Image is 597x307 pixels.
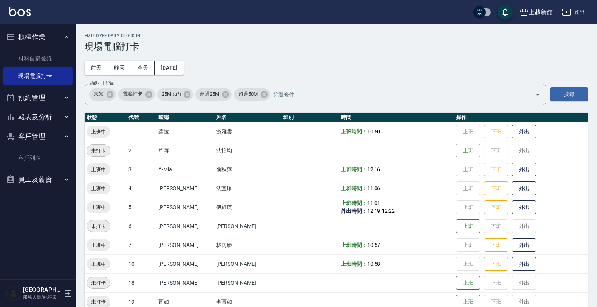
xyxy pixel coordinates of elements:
[341,242,367,248] b: 上班時間：
[157,90,186,98] span: 25M以內
[512,125,536,139] button: 外出
[484,181,508,195] button: 下班
[234,90,262,98] span: 超過50M
[3,127,73,146] button: 客戶管理
[85,41,588,52] h3: 現場電腦打卡
[341,208,367,214] b: 外出時間：
[214,198,281,217] td: 傅旌瑛
[456,219,480,233] button: 上班
[550,87,588,101] button: 搜尋
[484,125,508,139] button: 下班
[156,179,214,198] td: [PERSON_NAME]
[85,61,108,75] button: 前天
[156,254,214,273] td: [PERSON_NAME]
[89,90,108,98] span: 未知
[484,163,508,177] button: 下班
[3,88,73,107] button: 預約管理
[214,217,281,236] td: [PERSON_NAME]
[517,5,556,20] button: 上越新館
[339,113,454,122] th: 時間
[512,200,536,214] button: 外出
[214,179,281,198] td: 沈宜珍
[87,298,110,306] span: 未打卡
[127,179,156,198] td: 4
[512,181,536,195] button: 外出
[529,8,553,17] div: 上越新館
[157,88,193,101] div: 25M以內
[87,128,110,136] span: 上班中
[156,217,214,236] td: [PERSON_NAME]
[9,7,31,16] img: Logo
[3,50,73,67] a: 材料自購登錄
[155,61,183,75] button: [DATE]
[87,203,110,211] span: 上班中
[341,166,367,172] b: 上班時間：
[3,107,73,127] button: 報表及分析
[382,208,395,214] span: 12:22
[456,276,480,290] button: 上班
[214,236,281,254] td: 林雨臻
[456,144,480,158] button: 上班
[3,170,73,189] button: 員工及薪資
[89,88,116,101] div: 未知
[367,261,380,267] span: 10:58
[156,198,214,217] td: [PERSON_NAME]
[3,27,73,47] button: 櫃檯作業
[156,273,214,292] td: [PERSON_NAME]
[127,160,156,179] td: 3
[484,238,508,252] button: 下班
[87,222,110,230] span: 未打卡
[214,160,281,179] td: 俞秋萍
[127,141,156,160] td: 2
[367,129,380,135] span: 10:50
[87,185,110,192] span: 上班中
[131,61,155,75] button: 今天
[214,254,281,273] td: [PERSON_NAME]
[367,242,380,248] span: 10:57
[512,163,536,177] button: 外出
[271,88,522,101] input: 篩選條件
[367,166,380,172] span: 12:16
[87,166,110,174] span: 上班中
[559,5,588,19] button: 登出
[127,198,156,217] td: 5
[127,254,156,273] td: 10
[118,90,147,98] span: 電腦打卡
[281,113,339,122] th: 班別
[3,149,73,167] a: 客戶列表
[127,122,156,141] td: 1
[156,236,214,254] td: [PERSON_NAME]
[118,88,155,101] div: 電腦打卡
[87,279,110,287] span: 未打卡
[195,88,232,101] div: 超過25M
[214,141,281,160] td: 沈怡均
[367,208,380,214] span: 12:19
[512,257,536,271] button: 外出
[367,200,380,206] span: 11:01
[367,185,380,191] span: 11:06
[127,217,156,236] td: 6
[341,185,367,191] b: 上班時間：
[156,113,214,122] th: 暱稱
[127,113,156,122] th: 代號
[512,238,536,252] button: 外出
[234,88,270,101] div: 超過50M
[484,257,508,271] button: 下班
[85,33,588,38] h2: Employee Daily Clock In
[195,90,224,98] span: 超過25M
[87,241,110,249] span: 上班中
[498,5,513,20] button: save
[87,147,110,155] span: 未打卡
[6,286,21,301] img: Person
[23,294,62,301] p: 服務人員/純報表
[341,129,367,135] b: 上班時間：
[484,200,508,214] button: 下班
[214,122,281,141] td: 游雅雲
[214,113,281,122] th: 姓名
[127,273,156,292] td: 18
[532,88,544,101] button: Open
[108,61,131,75] button: 昨天
[341,261,367,267] b: 上班時間：
[156,160,214,179] td: A-Mia
[339,198,454,217] td: -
